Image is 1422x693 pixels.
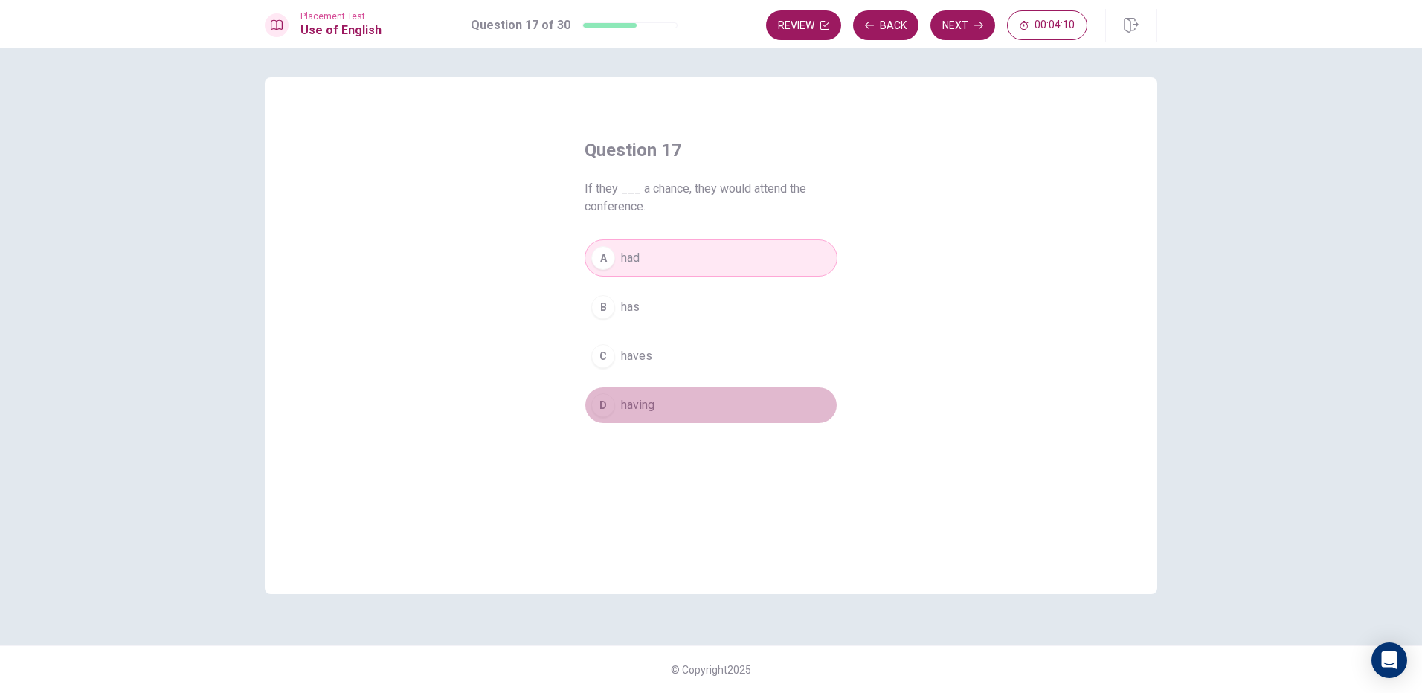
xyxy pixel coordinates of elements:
span: 00:04:10 [1035,19,1075,31]
h1: Use of English [300,22,382,39]
h1: Question 17 of 30 [471,16,570,34]
button: Ahad [585,239,837,277]
div: B [591,295,615,319]
div: Open Intercom Messenger [1371,642,1407,678]
span: If they ___ a chance, they would attend the conference. [585,180,837,216]
button: 00:04:10 [1007,10,1087,40]
div: D [591,393,615,417]
span: haves [621,347,652,365]
h4: Question 17 [585,138,837,162]
button: Bhas [585,289,837,326]
button: Back [853,10,918,40]
div: A [591,246,615,270]
button: Next [930,10,995,40]
span: having [621,396,654,414]
button: Review [766,10,841,40]
span: has [621,298,640,316]
span: Placement Test [300,11,382,22]
span: © Copyright 2025 [671,664,751,676]
div: C [591,344,615,368]
span: had [621,249,640,267]
button: Dhaving [585,387,837,424]
button: Chaves [585,338,837,375]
